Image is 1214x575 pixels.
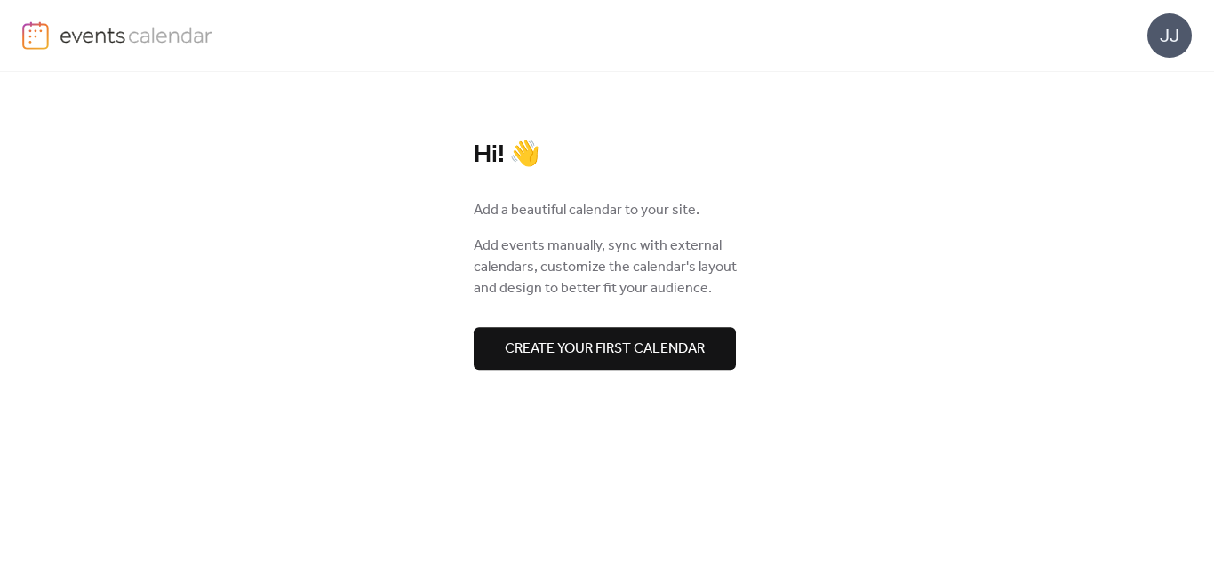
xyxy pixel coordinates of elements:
span: Add events manually, sync with external calendars, customize the calendar's layout and design to ... [474,236,740,299]
div: Hi! 👋 [474,140,740,171]
span: Add a beautiful calendar to your site. [474,200,699,221]
button: Create your first calendar [474,327,736,370]
div: JJ [1147,13,1192,58]
img: logo-type [60,21,213,48]
img: logo [22,21,49,50]
span: Create your first calendar [505,339,705,360]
